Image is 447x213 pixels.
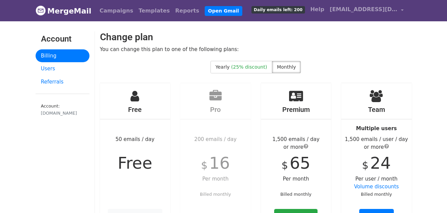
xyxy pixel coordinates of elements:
[356,125,397,132] strong: Multiple users
[172,4,202,18] a: Reports
[362,159,368,171] span: $
[261,105,331,114] h4: Premium
[41,110,84,116] div: [DOMAIN_NAME]
[118,153,152,172] span: Free
[249,3,308,16] a: Daily emails left: 200
[100,105,170,114] h4: Free
[180,105,251,114] h4: Pro
[341,136,412,151] div: 1,500 emails / user / day or more
[41,103,84,116] small: Account:
[308,3,327,16] a: Help
[36,4,92,18] a: MergeMail
[36,75,89,89] a: Referrals
[231,64,267,70] span: (25% discount)
[36,49,89,63] a: Billing
[277,64,296,70] span: Monthly
[354,184,399,190] a: Volume discounts
[100,31,304,43] h2: Change plan
[282,159,288,171] span: $
[36,62,89,75] a: Users
[261,136,331,151] div: 1,500 emails / day or more
[200,192,231,197] small: Billed monthly
[251,6,305,14] span: Daily emails left: 200
[97,4,136,18] a: Campaigns
[216,64,230,70] span: Yearly
[201,159,207,171] span: $
[205,6,242,16] a: Open Gmail
[280,192,311,197] small: Billed monthly
[361,192,392,197] small: Billed monthly
[209,153,230,172] span: 16
[330,5,398,14] span: [EMAIL_ADDRESS][DOMAIN_NAME]
[370,153,391,172] span: 24
[36,5,46,16] img: MergeMail logo
[327,3,406,19] a: [EMAIL_ADDRESS][DOMAIN_NAME]
[341,105,412,114] h4: Team
[95,46,309,61] div: You can change this plan to one of the following plans:
[136,4,172,18] a: Templates
[41,34,84,44] h3: Account
[290,153,310,172] span: 65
